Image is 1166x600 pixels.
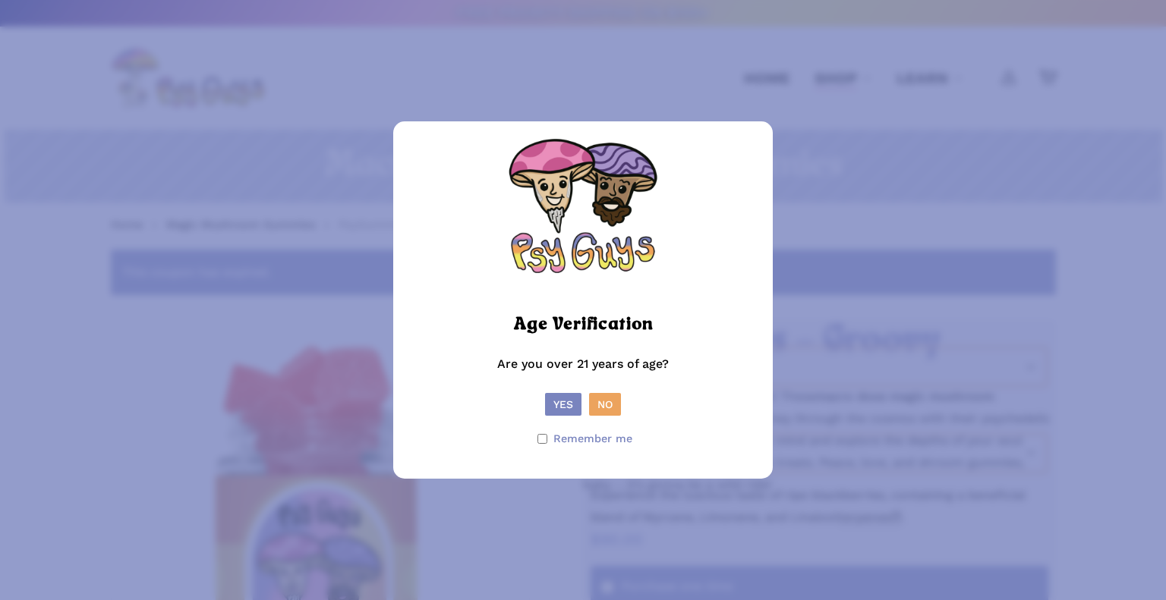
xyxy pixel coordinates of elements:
[589,393,621,416] button: No
[545,393,581,416] button: Yes
[553,428,632,450] span: Remember me
[537,434,547,444] input: Remember me
[514,308,653,341] h2: Age Verification
[408,353,758,394] p: Are you over 21 years of age?
[507,137,659,288] img: PsyGuys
